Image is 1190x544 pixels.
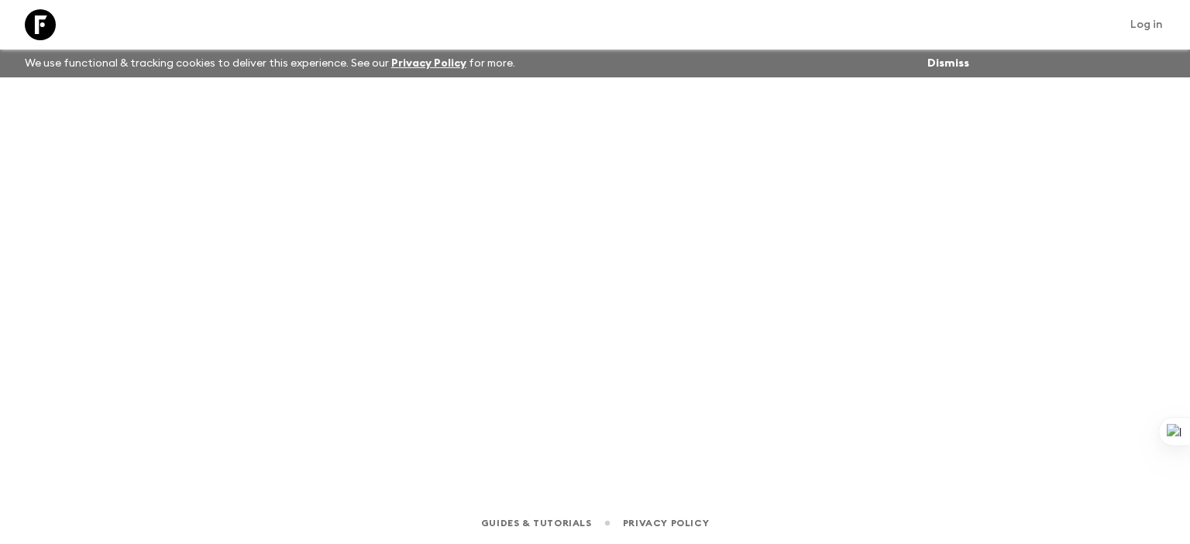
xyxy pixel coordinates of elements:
a: Privacy Policy [623,515,709,532]
p: We use functional & tracking cookies to deliver this experience. See our for more. [19,50,521,77]
button: Dismiss [923,53,973,74]
a: Guides & Tutorials [481,515,592,532]
a: Log in [1122,14,1171,36]
a: Privacy Policy [391,58,466,69]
